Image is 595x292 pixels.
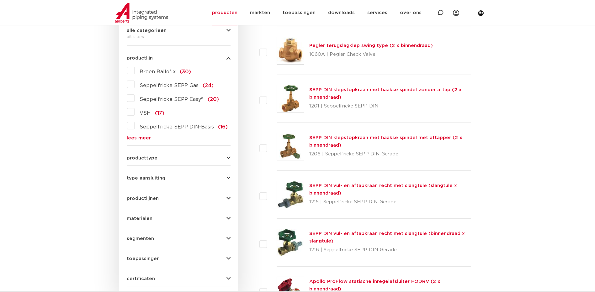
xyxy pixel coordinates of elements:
span: Broen Ballofix [140,69,176,74]
span: (30) [180,69,191,74]
button: alle categorieën [127,28,231,33]
span: VSH [140,111,151,116]
button: toepassingen [127,256,231,261]
p: 1206 | Seppelfricke SEPP DIN-Gerade [309,149,471,159]
img: Thumbnail for SEPP DIN vul- en aftapkraan recht met slangtule (binnendraad x slangtule) [277,229,304,256]
span: productlijnen [127,196,159,201]
span: alle categorieën [127,28,167,33]
span: producttype [127,156,157,160]
a: Pegler terugslagklep swing type (2 x binnendraad) [309,43,433,48]
a: SEPP DIN klepstopkraan met haakse spindel zonder aftap (2 x binnendraad) [309,87,462,100]
a: Apollo ProFlow statische inregelafsluiter FODRV (2 x binnendraad) [309,279,440,291]
img: Thumbnail for SEPP DIN klepstopkraan met haakse spindel zonder aftap (2 x binnendraad) [277,85,304,112]
button: materialen [127,216,231,221]
span: (20) [208,97,219,102]
span: productlijn [127,56,153,60]
img: Thumbnail for SEPP DIN vul- en aftapkraan recht met slangtule (slangtule x binnendraad) [277,181,304,208]
span: materialen [127,216,152,221]
span: segmenten [127,236,154,241]
p: 1215 | Seppelfricke SEPP DIN-Gerade [309,197,471,207]
button: segmenten [127,236,231,241]
span: (24) [203,83,214,88]
p: 1216 | Seppelfricke SEPP DIN-Gerade [309,245,471,255]
p: 1060A | Pegler Check Valve [309,50,433,60]
a: lees meer [127,136,231,140]
span: certificaten [127,276,155,281]
a: SEPP DIN vul- en aftapkraan recht met slangtule (binnendraad x slangtule) [309,231,465,243]
span: toepassingen [127,256,160,261]
button: productlijn [127,56,231,60]
span: Seppelfricke SEPP Easy® [140,97,204,102]
button: productlijnen [127,196,231,201]
div: afsluiters [127,33,231,40]
button: type aansluiting [127,176,231,180]
span: Seppelfricke SEPP Gas [140,83,199,88]
span: (16) [218,124,228,129]
p: 1201 | Seppelfricke SEPP DIN [309,101,471,111]
button: certificaten [127,276,231,281]
img: Thumbnail for Pegler terugslagklep swing type (2 x binnendraad) [277,37,304,64]
a: SEPP DIN vul- en aftapkraan recht met slangtule (slangtule x binnendraad) [309,183,457,196]
img: Thumbnail for SEPP DIN klepstopkraan met haakse spindel met aftapper (2 x binnendraad) [277,133,304,160]
button: producttype [127,156,231,160]
a: SEPP DIN klepstopkraan met haakse spindel met aftapper (2 x binnendraad) [309,135,462,148]
span: Seppelfricke SEPP DIN-Basis [140,124,214,129]
span: type aansluiting [127,176,165,180]
span: (17) [155,111,164,116]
